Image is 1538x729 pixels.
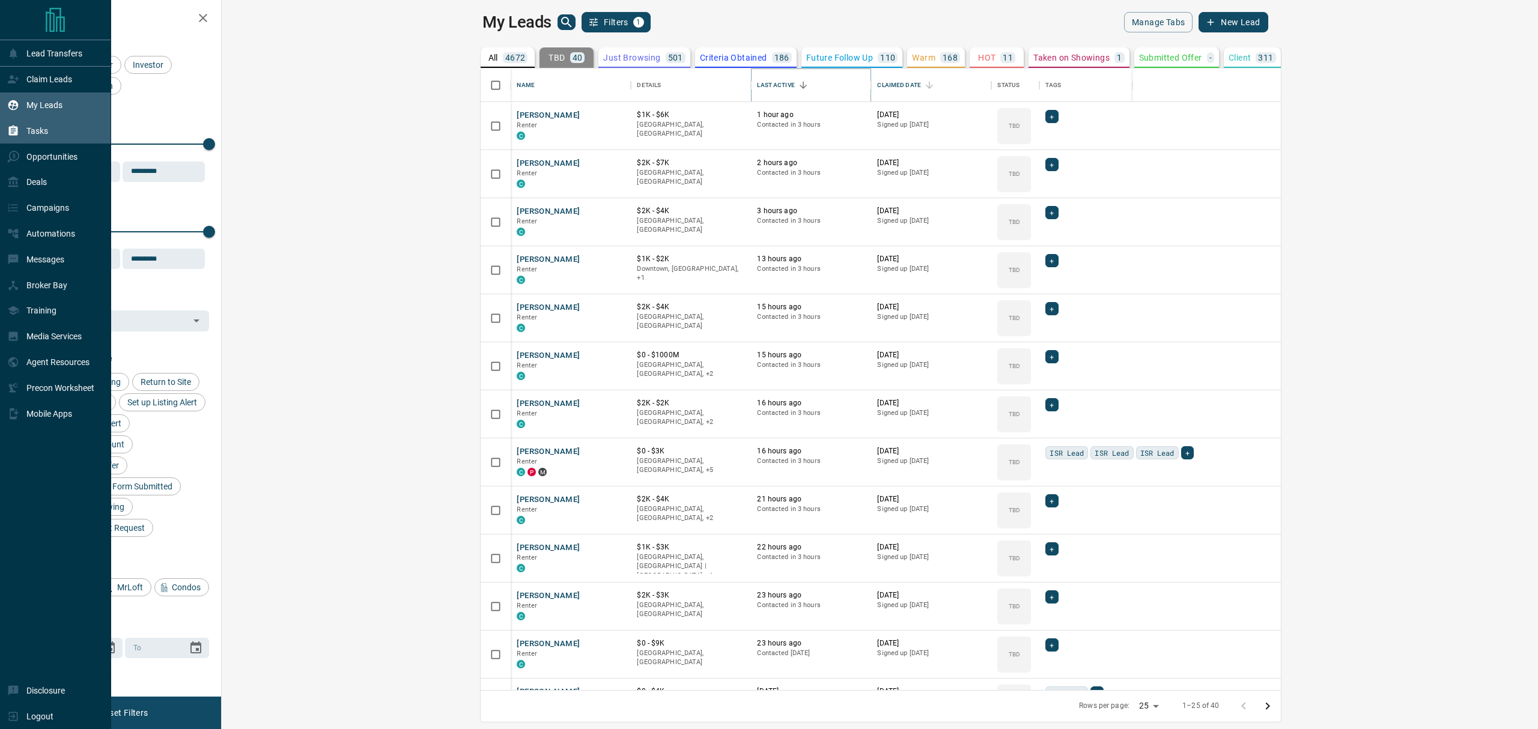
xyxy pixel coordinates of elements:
[1009,169,1020,178] p: TBD
[1124,12,1193,32] button: Manage Tabs
[154,578,209,596] div: Condos
[637,312,745,331] p: [GEOGRAPHIC_DATA], [GEOGRAPHIC_DATA]
[1050,159,1054,171] span: +
[1045,350,1058,363] div: +
[1045,206,1058,219] div: +
[877,494,985,504] p: [DATE]
[1095,687,1099,699] span: +
[757,590,865,600] p: 23 hours ago
[877,254,985,264] p: [DATE]
[757,649,865,658] p: Contacted [DATE]
[517,590,580,602] button: [PERSON_NAME]
[877,408,985,418] p: Signed up [DATE]
[637,68,661,102] div: Details
[517,158,580,169] button: [PERSON_NAME]
[877,542,985,552] p: [DATE]
[637,504,745,523] p: West End, Toronto
[997,68,1020,102] div: Status
[757,638,865,649] p: 23 hours ago
[517,458,537,465] span: Renter
[877,206,985,216] p: [DATE]
[119,393,205,411] div: Set up Listing Alert
[505,53,526,62] p: 4672
[1050,687,1084,699] span: ISR Lead
[511,68,631,102] div: Name
[751,68,871,102] div: Last Active
[1229,53,1251,62] p: Client
[1050,399,1054,411] span: +
[1045,398,1058,411] div: +
[1182,701,1219,711] p: 1–25 of 40
[517,228,525,236] div: condos.ca
[637,590,745,600] p: $2K - $3K
[517,660,525,668] div: condos.ca
[517,217,537,225] span: Renter
[877,264,985,274] p: Signed up [DATE]
[1090,686,1103,700] div: +
[1079,701,1129,711] p: Rows per page:
[877,552,985,562] p: Signed up [DATE]
[1045,494,1058,507] div: +
[757,686,865,697] p: [DATE]
[877,686,985,697] p: [DATE]
[757,350,865,360] p: 15 hours ago
[637,120,745,139] p: [GEOGRAPHIC_DATA], [GEOGRAPHIC_DATA]
[757,398,865,408] p: 16 hours ago
[1050,495,1054,507] span: +
[637,686,745,697] p: $0 - $4K
[1050,110,1054,123] span: +
[637,302,745,312] p: $2K - $4K
[880,53,895,62] p: 110
[558,14,576,30] button: search button
[1009,217,1020,226] p: TBD
[877,120,985,130] p: Signed up [DATE]
[877,312,985,322] p: Signed up [DATE]
[637,110,745,120] p: $1K - $6K
[634,18,643,26] span: 1
[1045,638,1058,652] div: +
[129,60,168,70] span: Investor
[637,360,745,379] p: North York, Toronto
[538,468,547,476] div: mrloft.ca
[517,206,580,217] button: [PERSON_NAME]
[517,686,580,698] button: [PERSON_NAME]
[1009,602,1020,611] p: TBD
[1181,446,1194,459] div: +
[877,110,985,120] p: [DATE]
[757,456,865,466] p: Contacted in 3 hours
[877,302,985,312] p: [DATE]
[991,68,1039,102] div: Status
[123,398,201,407] span: Set up Listing Alert
[1033,53,1110,62] p: Taken on Showings
[637,398,745,408] p: $2K - $2K
[482,13,552,32] h1: My Leads
[1050,255,1054,267] span: +
[1045,590,1058,603] div: +
[517,446,580,458] button: [PERSON_NAME]
[517,564,525,572] div: condos.ca
[1050,447,1084,459] span: ISR Lead
[517,302,580,313] button: [PERSON_NAME]
[517,602,537,610] span: Renter
[806,53,873,62] p: Future Follow Up
[1140,447,1175,459] span: ISR Lead
[517,361,537,369] span: Renter
[1256,694,1280,718] button: Go to next page
[877,446,985,456] p: [DATE]
[1199,12,1268,32] button: New Lead
[517,169,537,177] span: Renter
[757,120,865,130] p: Contacted in 3 hours
[912,53,935,62] p: Warm
[1009,410,1020,419] p: TBD
[757,254,865,264] p: 13 hours ago
[757,110,865,120] p: 1 hour ago
[168,582,205,592] span: Condos
[637,350,745,360] p: $0 - $1000M
[757,552,865,562] p: Contacted in 3 hours
[757,68,794,102] div: Last Active
[877,360,985,370] p: Signed up [DATE]
[637,446,745,456] p: $0 - $3K
[1045,158,1058,171] div: +
[1003,53,1013,62] p: 11
[757,494,865,504] p: 21 hours ago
